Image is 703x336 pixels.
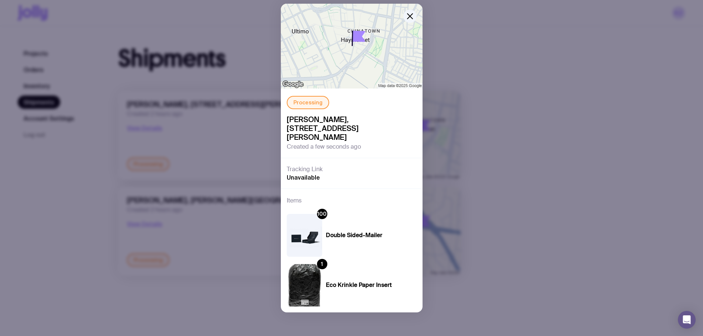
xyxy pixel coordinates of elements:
[287,96,329,109] div: Processing
[678,311,696,329] div: Open Intercom Messenger
[287,196,301,205] h3: Items
[326,232,392,239] h4: Double Sided-Mailer
[287,166,323,173] h3: Tracking Link
[317,259,327,269] div: 1
[317,209,327,219] div: 100
[326,281,392,289] h4: Eco Krinkle Paper Insert
[287,174,320,181] span: Unavailable
[287,115,417,142] span: [PERSON_NAME], [STREET_ADDRESS][PERSON_NAME]
[287,143,361,150] span: Created a few seconds ago
[281,4,423,89] img: staticmap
